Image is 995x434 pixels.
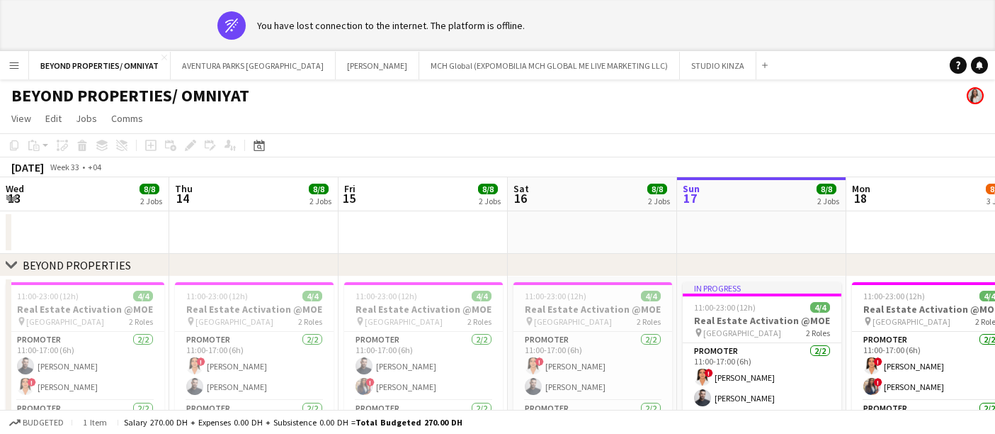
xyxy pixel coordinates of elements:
span: 11:00-23:00 (12h) [525,291,586,301]
span: Week 33 [47,162,82,172]
span: 1 item [78,417,112,428]
button: AVENTURA PARKS [GEOGRAPHIC_DATA] [171,52,336,79]
button: STUDIO KINZA [680,52,756,79]
h3: Real Estate Activation @MOE [683,314,841,327]
div: You have lost connection to the internet. The platform is offline. [257,19,525,32]
span: 16 [511,190,529,206]
span: Wed [6,182,24,195]
span: 11:00-23:00 (12h) [863,291,925,301]
span: ! [197,357,205,366]
span: 4/4 [302,291,322,301]
span: Mon [852,182,870,195]
span: 13 [4,190,24,206]
span: Sun [683,182,700,195]
span: 4/4 [472,291,491,301]
span: 2 Roles [467,316,491,327]
span: [GEOGRAPHIC_DATA] [703,328,781,338]
button: [PERSON_NAME] [336,52,419,79]
span: [GEOGRAPHIC_DATA] [26,316,104,327]
div: +04 [88,162,101,172]
span: Thu [175,182,193,195]
a: Comms [106,109,149,128]
div: BEYOND PROPERTIES [23,258,131,272]
span: 8/8 [309,184,329,194]
span: [GEOGRAPHIC_DATA] [872,316,950,327]
span: ! [874,357,882,366]
span: ! [366,378,375,386]
span: View [11,112,31,125]
span: Sat [513,182,529,195]
app-card-role: Promoter2/211:00-17:00 (6h)[PERSON_NAME]![PERSON_NAME] [6,332,164,401]
span: 4/4 [810,302,830,313]
button: MCH Global (EXPOMOBILIA MCH GLOBAL ME LIVE MARKETING LLC) [419,52,680,79]
span: 14 [173,190,193,206]
span: ! [28,378,36,386]
div: 2 Jobs [479,196,501,206]
span: 2 Roles [806,328,830,338]
span: 8/8 [817,184,836,194]
span: 15 [342,190,356,206]
div: Salary 270.00 DH + Expenses 0.00 DH + Subsistence 0.00 DH = [124,417,462,428]
span: 4/4 [641,291,661,301]
div: In progress [683,282,841,294]
div: 2 Jobs [140,196,162,206]
div: [DATE] [11,160,44,174]
span: Jobs [76,112,97,125]
span: 8/8 [478,184,498,194]
span: 4/4 [133,291,153,301]
a: Jobs [70,109,103,128]
a: Edit [40,109,67,128]
app-user-avatar: Ines de Puybaudet [967,87,984,104]
div: 2 Jobs [309,196,331,206]
span: 11:00-23:00 (12h) [356,291,417,301]
div: 2 Jobs [648,196,670,206]
app-card-role: Promoter2/211:00-17:00 (6h)![PERSON_NAME][PERSON_NAME] [175,332,334,401]
h3: Real Estate Activation @MOE [175,303,334,316]
app-card-role: Promoter2/211:00-17:00 (6h)![PERSON_NAME][PERSON_NAME] [683,343,841,412]
span: 11:00-23:00 (12h) [17,291,79,301]
h3: Real Estate Activation @MOE [513,303,672,316]
h3: Real Estate Activation @MOE [6,303,164,316]
app-card-role: Promoter2/211:00-17:00 (6h)[PERSON_NAME]![PERSON_NAME] [344,332,503,401]
span: Fri [344,182,356,195]
span: 18 [850,190,870,206]
span: [GEOGRAPHIC_DATA] [195,316,273,327]
button: BEYOND PROPERTIES/ OMNIYAT [29,52,171,79]
span: 8/8 [140,184,159,194]
span: [GEOGRAPHIC_DATA] [534,316,612,327]
span: ! [535,357,544,366]
span: Comms [111,112,143,125]
span: 11:00-23:00 (12h) [694,302,756,313]
span: ! [705,369,713,377]
span: 2 Roles [298,316,322,327]
span: 11:00-23:00 (12h) [186,291,248,301]
span: 8/8 [647,184,667,194]
h1: BEYOND PROPERTIES/ OMNIYAT [11,85,249,106]
span: 2 Roles [637,316,661,327]
span: ! [874,378,882,386]
span: 2 Roles [129,316,153,327]
button: Budgeted [7,415,66,430]
span: Edit [45,112,62,125]
h3: Real Estate Activation @MOE [344,303,503,316]
div: 2 Jobs [817,196,839,206]
span: Total Budgeted 270.00 DH [356,417,462,428]
span: Budgeted [23,418,64,428]
a: View [6,109,37,128]
app-card-role: Promoter2/211:00-17:00 (6h)![PERSON_NAME][PERSON_NAME] [513,332,672,401]
span: [GEOGRAPHIC_DATA] [365,316,443,327]
span: 17 [681,190,700,206]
